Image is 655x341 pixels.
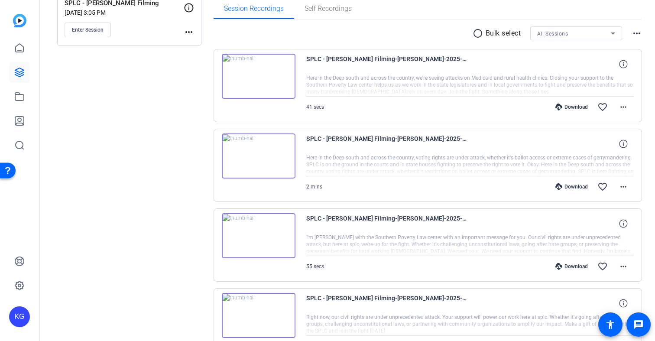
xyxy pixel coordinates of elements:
mat-icon: radio_button_unchecked [473,28,486,39]
span: SPLC - [PERSON_NAME] Filming-[PERSON_NAME]-2025-09-05-15-54-18-463-0 [306,133,467,154]
button: Enter Session [65,23,111,37]
mat-icon: more_horiz [618,102,629,112]
mat-icon: more_horiz [184,27,194,37]
mat-icon: more_horiz [632,28,642,39]
mat-icon: accessibility [605,319,616,330]
mat-icon: more_horiz [618,182,629,192]
mat-icon: favorite_border [597,261,608,272]
img: thumb-nail [222,54,295,99]
span: 55 secs [306,263,324,270]
mat-icon: message [633,319,644,330]
span: 2 mins [306,184,322,190]
div: KG [9,306,30,327]
mat-icon: favorite_border [597,182,608,192]
mat-icon: more_horiz [618,261,629,272]
span: Session Recordings [224,5,284,12]
span: Self Recordings [305,5,352,12]
span: 41 secs [306,104,324,110]
span: SPLC - [PERSON_NAME] Filming-[PERSON_NAME]-2025-09-05-15-57-06-874-0 [306,54,467,75]
span: SPLC - [PERSON_NAME] Filming-[PERSON_NAME]-2025-09-05-15-50-47-689-0 [306,213,467,234]
img: blue-gradient.svg [13,14,26,27]
mat-icon: favorite_border [597,102,608,112]
div: Download [551,104,592,110]
div: Download [551,263,592,270]
p: Bulk select [486,28,521,39]
img: thumb-nail [222,133,295,179]
span: SPLC - [PERSON_NAME] Filming-[PERSON_NAME]-2025-09-05-15-49-40-398-0 [306,293,467,314]
span: All Sessions [537,31,568,37]
p: [DATE] 3:05 PM [65,9,184,16]
img: thumb-nail [222,293,295,338]
div: Download [551,183,592,190]
span: Enter Session [72,26,104,33]
img: thumb-nail [222,213,295,258]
